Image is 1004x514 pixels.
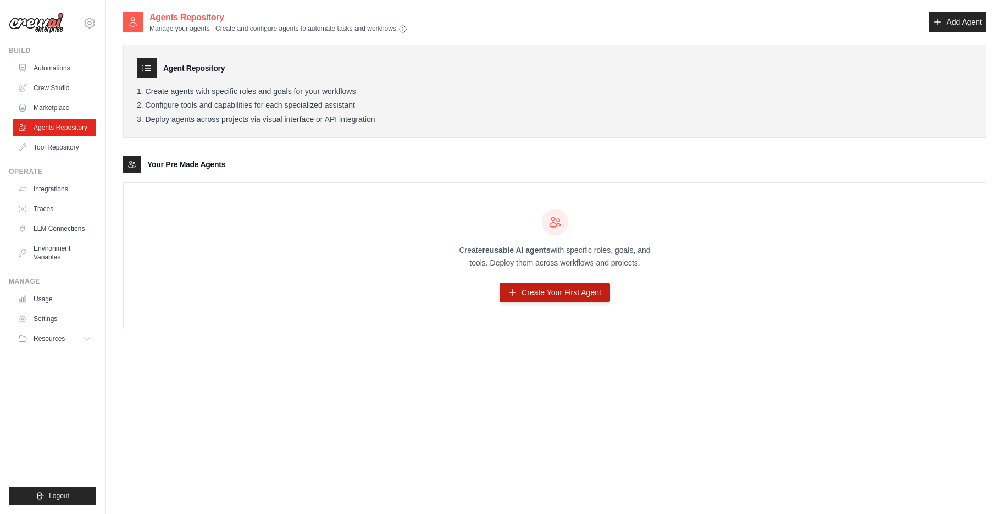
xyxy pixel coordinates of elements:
a: Tool Repository [13,139,96,156]
p: Manage your agents - Create and configure agents to automate tasks and workflows [149,24,407,34]
a: LLM Connections [13,220,96,237]
span: Logout [49,491,69,500]
a: Traces [13,200,96,218]
h3: Agent Repository [163,63,225,74]
a: Crew Studio [13,79,96,97]
button: Logout [9,487,96,505]
p: Create with specific roles, goals, and tools. Deploy them across workflows and projects. [450,244,661,269]
h3: Your Pre Made Agents [147,159,225,170]
li: Deploy agents across projects via visual interface or API integration [137,115,973,125]
a: Usage [13,290,96,308]
div: Build [9,46,96,55]
h2: Agents Repository [149,11,407,24]
a: Settings [13,310,96,328]
a: Agents Repository [13,119,96,136]
li: Configure tools and capabilities for each specialized assistant [137,101,973,110]
a: Create Your First Agent [500,283,610,302]
button: Resources [13,330,96,347]
a: Integrations [13,180,96,198]
li: Create agents with specific roles and goals for your workflows [137,87,973,97]
strong: reusable AI agents [482,246,550,255]
a: Marketplace [13,99,96,117]
img: Logo [9,13,64,34]
div: Operate [9,167,96,176]
a: Add Agent [929,12,986,32]
span: Resources [34,334,65,343]
a: Automations [13,59,96,77]
a: Environment Variables [13,240,96,266]
div: Manage [9,277,96,286]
